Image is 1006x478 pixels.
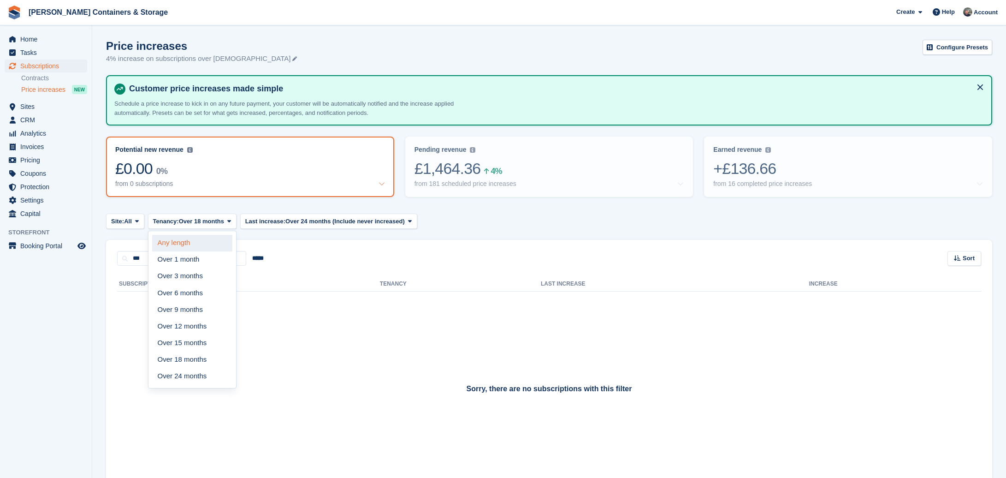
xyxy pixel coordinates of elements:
a: Price increases NEW [21,84,87,95]
th: Tenancy [380,277,541,292]
span: Help [942,7,955,17]
img: Adam Greenhalgh [963,7,972,17]
a: menu [5,239,87,252]
span: Subscriptions [20,60,76,72]
span: Over 18 months [179,217,224,226]
img: icon-info-grey-7440780725fd019a000dd9b08b2336e03edf1995a4989e88bcd33f0948082b44.svg [187,147,193,153]
p: 4% increase on subscriptions over [DEMOGRAPHIC_DATA] [106,54,297,64]
a: Over 18 months [152,351,232,368]
a: Over 15 months [152,335,232,351]
span: Sites [20,100,76,113]
div: Potential new revenue [115,146,183,154]
a: Over 12 months [152,318,232,335]
span: CRM [20,114,76,126]
span: Analytics [20,127,76,140]
span: Sort [963,254,975,263]
a: menu [5,100,87,113]
span: Booking Portal [20,239,76,252]
span: Protection [20,180,76,193]
th: Subscription [117,277,380,292]
a: menu [5,60,87,72]
span: Pricing [20,154,76,167]
a: menu [5,180,87,193]
button: Site: All [106,214,144,229]
a: Over 1 month [152,251,232,268]
div: from 181 scheduled price increases [414,180,516,188]
button: Tenancy: Over 18 months [148,214,237,229]
a: Over 9 months [152,301,232,318]
a: Preview store [76,240,87,251]
span: Last increase: [245,217,285,226]
p: Schedule a price increase to kick in on any future payment, your customer will be automatically n... [114,99,460,117]
span: Create [896,7,915,17]
a: Any length [152,235,232,251]
img: icon-info-grey-7440780725fd019a000dd9b08b2336e03edf1995a4989e88bcd33f0948082b44.svg [470,147,475,153]
a: menu [5,207,87,220]
div: from 16 completed price increases [713,180,812,188]
div: £1,464.36 [414,159,684,178]
span: Invoices [20,140,76,153]
th: Last increase [541,277,809,292]
div: 0% [156,168,167,174]
a: menu [5,194,87,207]
span: Capital [20,207,76,220]
a: menu [5,114,87,126]
div: from 0 subscriptions [115,180,173,188]
span: Over 24 months (Include never increased) [285,217,405,226]
a: Over 24 months [152,368,232,384]
div: 4% [491,168,502,174]
span: All [124,217,132,226]
span: Tasks [20,46,76,59]
div: Earned revenue [713,146,762,154]
span: Price increases [21,85,65,94]
a: Pending revenue £1,464.36 4% from 181 scheduled price increases [405,137,693,197]
div: Pending revenue [414,146,467,154]
a: Over 3 months [152,268,232,285]
a: Configure Presets [923,40,992,55]
a: menu [5,167,87,180]
a: menu [5,154,87,167]
img: stora-icon-8386f47178a22dfd0bd8f6a31ec36ba5ce8667c1dd55bd0f319d3a0aa187defe.svg [7,6,21,19]
div: £0.00 [115,159,385,178]
div: +£136.66 [713,159,983,178]
a: Potential new revenue £0.00 0% from 0 subscriptions [106,137,394,197]
span: Coupons [20,167,76,180]
a: [PERSON_NAME] Containers & Storage [25,5,172,20]
span: Tenancy: [153,217,179,226]
div: NEW [72,85,87,94]
th: Increase [809,277,981,292]
span: Storefront [8,228,92,237]
span: Account [974,8,998,17]
h4: Customer price increases made simple [125,84,984,94]
a: menu [5,33,87,46]
button: Last increase: Over 24 months (Include never increased) [240,214,417,229]
img: icon-info-grey-7440780725fd019a000dd9b08b2336e03edf1995a4989e88bcd33f0948082b44.svg [765,147,771,153]
h3: Sorry, there are no subscriptions with this filter [467,385,632,393]
a: Earned revenue +£136.66 from 16 completed price increases [704,137,992,197]
a: menu [5,127,87,140]
a: Over 6 months [152,285,232,301]
span: Settings [20,194,76,207]
span: Home [20,33,76,46]
a: Contracts [21,74,87,83]
h1: Price increases [106,40,297,52]
span: Site: [111,217,124,226]
a: menu [5,140,87,153]
a: menu [5,46,87,59]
